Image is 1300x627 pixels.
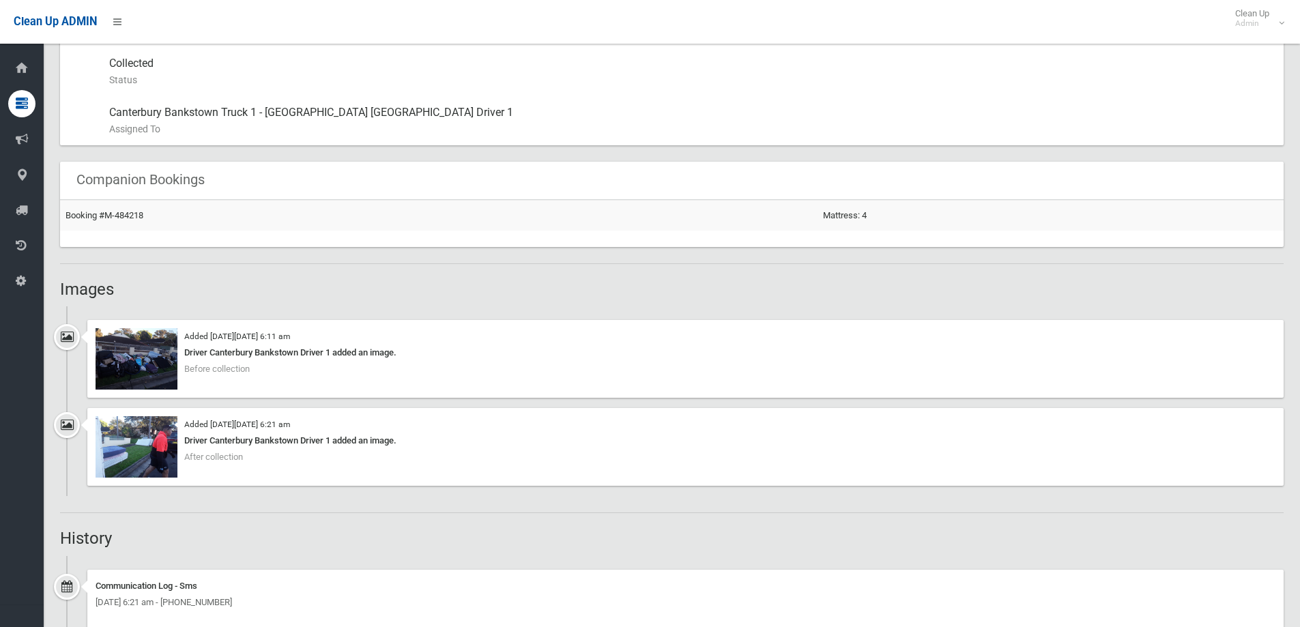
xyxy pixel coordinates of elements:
[14,15,97,28] span: Clean Up ADMIN
[1228,8,1283,29] span: Clean Up
[96,345,1275,361] div: Driver Canterbury Bankstown Driver 1 added an image.
[109,47,1273,96] div: Collected
[184,452,243,462] span: After collection
[96,594,1275,611] div: [DATE] 6:21 am - [PHONE_NUMBER]
[1235,18,1269,29] small: Admin
[96,416,177,478] img: 2025-09-2306.21.082865630770685824633.jpg
[109,72,1273,88] small: Status
[109,96,1273,145] div: Canterbury Bankstown Truck 1 - [GEOGRAPHIC_DATA] [GEOGRAPHIC_DATA] Driver 1
[60,166,221,193] header: Companion Bookings
[184,420,290,429] small: Added [DATE][DATE] 6:21 am
[96,328,177,390] img: 2025-09-2306.10.223803753332714015589.jpg
[60,280,1284,298] h2: Images
[184,364,250,374] span: Before collection
[96,578,1275,594] div: Communication Log - Sms
[66,210,143,220] a: Booking #M-484218
[184,332,290,341] small: Added [DATE][DATE] 6:11 am
[109,121,1273,137] small: Assigned To
[60,529,1284,547] h2: History
[818,200,1284,231] td: Mattress: 4
[96,433,1275,449] div: Driver Canterbury Bankstown Driver 1 added an image.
